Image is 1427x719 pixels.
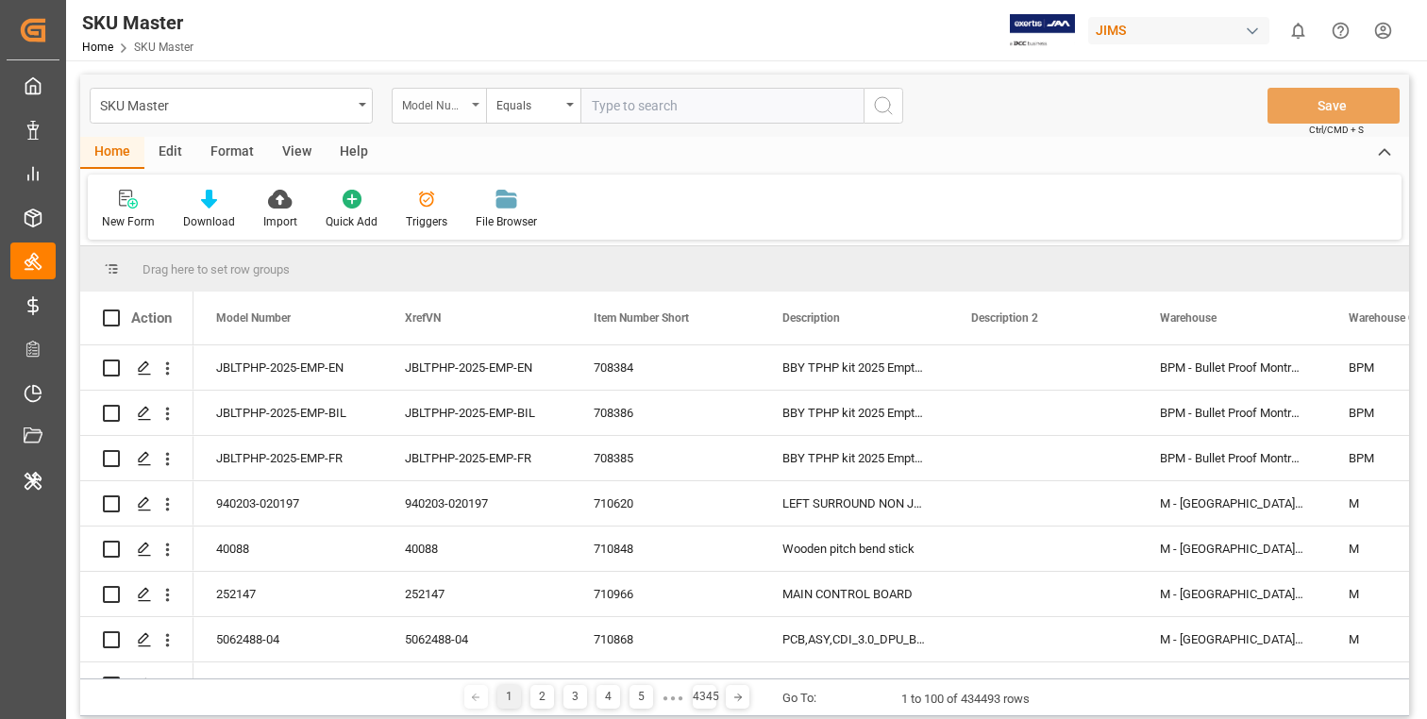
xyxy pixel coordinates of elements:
[326,137,382,169] div: Help
[392,88,486,124] button: open menu
[1137,662,1326,707] div: M - [GEOGRAPHIC_DATA] A-Stock
[193,436,382,480] div: JBLTPHP-2025-EMP-FR
[193,662,382,707] div: DUBSUB-G
[402,92,466,114] div: Model Number
[497,685,521,709] div: 1
[82,41,113,54] a: Home
[1137,617,1326,661] div: M - [GEOGRAPHIC_DATA] A-Stock
[1010,14,1075,47] img: Exertis%20JAM%20-%20Email%20Logo.jpg_1722504956.jpg
[782,689,816,708] div: Go To:
[80,527,193,572] div: Press SPACE to select this row.
[486,88,580,124] button: open menu
[268,137,326,169] div: View
[971,311,1038,325] span: Description 2
[80,137,144,169] div: Home
[405,311,441,325] span: XrefVN
[760,481,949,526] div: LEFT SURROUND NON JN BAR1000
[382,572,571,616] div: 252147
[949,662,1137,707] div: Built-in crossover for 2 outs
[80,617,193,662] div: Press SPACE to select this row.
[406,213,447,230] div: Triggers
[1160,311,1217,325] span: Warehouse
[382,345,571,390] div: JBLTPHP-2025-EMP-EN
[630,685,653,709] div: 5
[382,527,571,571] div: 40088
[901,690,1030,709] div: 1 to 100 of 434493 rows
[216,311,291,325] span: Model Number
[131,309,172,326] div: Action
[563,685,587,709] div: 3
[143,262,290,276] span: Drag here to set row groups
[382,662,571,707] div: DUBSUB-G
[382,481,571,526] div: 940203-020197
[1137,527,1326,571] div: M - [GEOGRAPHIC_DATA] A-Stock
[193,481,382,526] div: 940203-020197
[760,345,949,390] div: BBY TPHP kit 2025 Empty EN
[476,213,537,230] div: File Browser
[760,572,949,616] div: MAIN CONTROL BOARD
[496,92,561,114] div: Equals
[1319,9,1362,52] button: Help Center
[760,617,949,661] div: PCB,ASY,CDI_3.0_DPU_BLU,AV1
[102,213,155,230] div: New Form
[193,345,382,390] div: JBLTPHP-2025-EMP-EN
[82,8,193,37] div: SKU Master
[760,436,949,480] div: BBY TPHP kit 2025 Empty FR
[382,617,571,661] div: 5062488-04
[193,391,382,435] div: JBLTPHP-2025-EMP-BIL
[571,572,760,616] div: 710966
[571,345,760,390] div: 708384
[193,527,382,571] div: 40088
[80,662,193,708] div: Press SPACE to select this row.
[1088,12,1277,48] button: JIMS
[580,88,864,124] input: Type to search
[594,311,689,325] span: Item Number Short
[864,88,903,124] button: search button
[693,685,716,709] div: 4345
[760,662,949,707] div: 8" Outdoor subwoofer 200W Grey
[144,137,196,169] div: Edit
[100,92,352,116] div: SKU Master
[80,481,193,527] div: Press SPACE to select this row.
[326,213,378,230] div: Quick Add
[571,662,760,707] div: 710865
[193,572,382,616] div: 252147
[571,617,760,661] div: 710868
[193,617,382,661] div: 5062488-04
[1088,17,1269,44] div: JIMS
[571,481,760,526] div: 710620
[1268,88,1400,124] button: Save
[782,311,840,325] span: Description
[80,391,193,436] div: Press SPACE to select this row.
[80,436,193,481] div: Press SPACE to select this row.
[760,527,949,571] div: Wooden pitch bend stick
[1277,9,1319,52] button: show 0 new notifications
[183,213,235,230] div: Download
[263,213,297,230] div: Import
[1137,391,1326,435] div: BPM - Bullet Proof Montreal
[80,572,193,617] div: Press SPACE to select this row.
[760,391,949,435] div: BBY TPHP kit 2025 Empty BIL
[1137,572,1326,616] div: M - [GEOGRAPHIC_DATA] A-Stock
[1309,123,1364,137] span: Ctrl/CMD + S
[80,345,193,391] div: Press SPACE to select this row.
[1137,481,1326,526] div: M - [GEOGRAPHIC_DATA] A-Stock
[596,685,620,709] div: 4
[90,88,373,124] button: open menu
[571,527,760,571] div: 710848
[382,391,571,435] div: JBLTPHP-2025-EMP-BIL
[382,436,571,480] div: JBLTPHP-2025-EMP-FR
[196,137,268,169] div: Format
[1137,436,1326,480] div: BPM - Bullet Proof Montreal
[530,685,554,709] div: 2
[571,436,760,480] div: 708385
[663,691,683,705] div: ● ● ●
[1137,345,1326,390] div: BPM - Bullet Proof Montreal
[571,391,760,435] div: 708386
